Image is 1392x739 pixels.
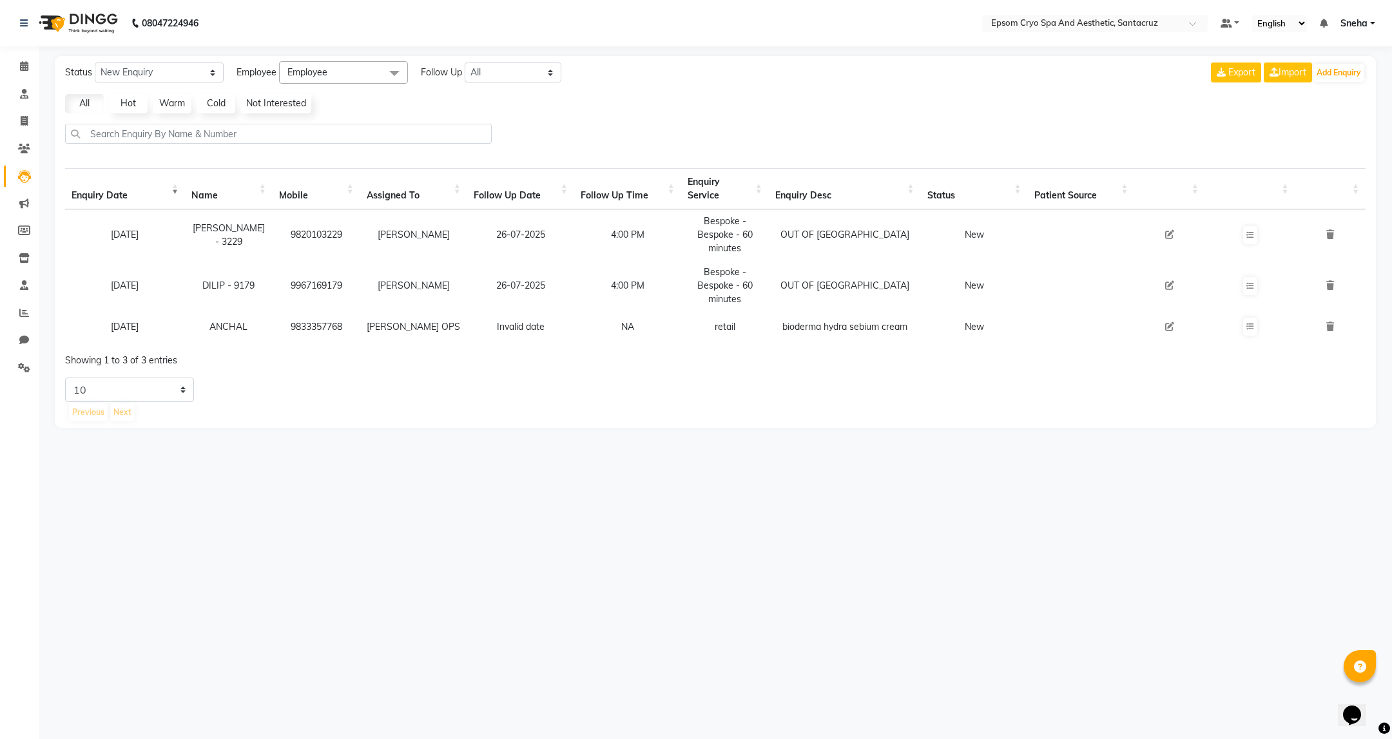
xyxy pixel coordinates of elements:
[142,5,198,41] b: 08047224946
[1340,17,1368,30] span: Sneha
[65,124,492,144] input: Search Enquiry By Name & Number
[69,403,108,421] button: Previous
[1228,66,1255,78] span: Export
[1264,62,1312,82] a: Import
[65,66,92,79] span: Status
[240,94,311,113] a: Not Interested
[273,168,360,209] th: Mobile : activate to sort column ascending
[467,168,574,209] th: Follow Up Date: activate to sort column ascending
[1205,168,1295,209] th: : activate to sort column ascending
[1338,687,1379,726] iframe: chat widget
[921,260,1028,311] td: New
[574,311,681,342] td: NA
[65,209,185,260] td: [DATE]
[110,403,135,421] button: Next
[1211,62,1261,82] button: Export
[681,209,769,260] td: Bespoke - Bespoke - 60 minutes
[769,168,921,209] th: Enquiry Desc: activate to sort column ascending
[1135,168,1205,209] th: : activate to sort column ascending
[467,209,574,260] td: 26-07-2025
[921,168,1028,209] th: Status: activate to sort column ascending
[421,66,462,79] span: Follow Up
[273,311,360,342] td: 9833357768
[360,260,467,311] td: [PERSON_NAME]
[237,66,276,79] span: Employee
[65,311,185,342] td: [DATE]
[921,209,1028,260] td: New
[574,209,681,260] td: 4:00 PM
[467,311,574,342] td: Invalid date
[185,168,273,209] th: Name: activate to sort column ascending
[33,5,121,41] img: logo
[65,260,185,311] td: [DATE]
[921,311,1028,342] td: New
[360,168,467,209] th: Assigned To : activate to sort column ascending
[681,260,769,311] td: Bespoke - Bespoke - 60 minutes
[775,279,914,293] div: OUT OF [GEOGRAPHIC_DATA]
[360,209,467,260] td: [PERSON_NAME]
[775,228,914,242] div: OUT OF [GEOGRAPHIC_DATA]
[185,209,273,260] td: [PERSON_NAME] - 3229
[197,94,235,113] a: Cold
[65,94,104,113] a: All
[574,168,681,209] th: Follow Up Time : activate to sort column ascending
[153,94,191,113] a: Warm
[1313,64,1364,82] button: Add Enquiry
[185,311,273,342] td: ANCHAL
[574,260,681,311] td: 4:00 PM
[287,66,327,78] span: Employee
[360,311,467,342] td: [PERSON_NAME] OPS
[273,209,360,260] td: 9820103229
[467,260,574,311] td: 26-07-2025
[65,346,595,367] div: Showing 1 to 3 of 3 entries
[1028,168,1135,209] th: Patient Source: activate to sort column ascending
[681,168,769,209] th: Enquiry Service : activate to sort column ascending
[681,311,769,342] td: retail
[273,260,360,311] td: 9967169179
[185,260,273,311] td: DILIP - 9179
[1295,168,1366,209] th: : activate to sort column ascending
[109,94,148,113] a: Hot
[775,320,914,334] div: bioderma hydra sebium cream
[65,168,185,209] th: Enquiry Date: activate to sort column ascending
